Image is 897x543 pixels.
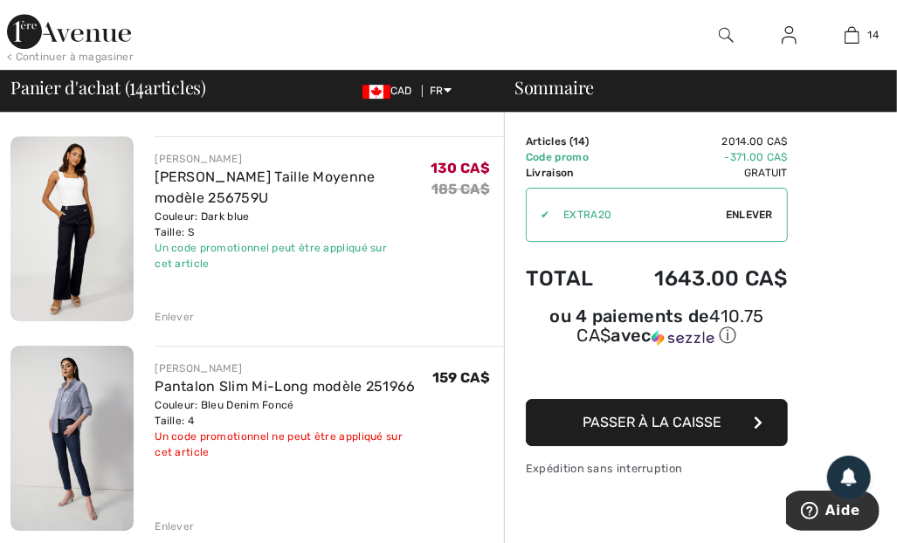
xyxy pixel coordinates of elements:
div: Un code promotionnel ne peut être appliqué sur cet article [155,429,432,460]
iframe: PayPal-paypal [526,354,788,393]
div: ou 4 paiements de410.75 CA$avecSezzle Cliquez pour en savoir plus sur Sezzle [526,308,788,354]
span: Enlever [726,207,773,223]
td: Livraison [526,165,614,181]
td: 2014.00 CA$ [614,134,788,149]
img: Canadian Dollar [362,85,390,99]
span: 14 [573,135,586,148]
img: Jean Évasé Taille Moyenne modèle 256759U [10,136,134,321]
s: 185 CA$ [431,181,490,197]
img: Mon panier [845,24,859,45]
span: Passer à la caisse [583,414,722,430]
div: < Continuer à magasiner [7,49,134,65]
span: 159 CA$ [432,369,490,386]
a: [PERSON_NAME] Taille Moyenne modèle 256759U [155,168,375,206]
div: Expédition sans interruption [526,460,788,477]
td: Code promo [526,149,614,165]
img: 1ère Avenue [7,14,131,49]
input: Code promo [549,189,726,241]
span: 130 CA$ [431,160,490,176]
span: 410.75 CA$ [577,306,764,346]
td: Total [526,249,614,308]
img: Sezzle [652,330,714,346]
span: 14 [129,74,144,97]
div: ou 4 paiements de avec [526,308,788,347]
div: Enlever [155,309,194,325]
span: 14 [868,27,880,43]
button: Passer à la caisse [526,399,788,446]
div: Un code promotionnel peut être appliqué sur cet article [155,240,431,271]
span: FR [430,85,452,97]
img: Mes infos [782,24,797,45]
div: [PERSON_NAME] [155,361,432,376]
span: CAD [362,85,419,97]
a: Pantalon Slim Mi-Long modèle 251966 [155,378,416,395]
div: Sommaire [493,79,887,96]
div: Couleur: Dark blue Taille: S [155,209,431,240]
iframe: Ouvre un widget dans lequel vous pouvez trouver plus d’informations [786,491,880,534]
div: [PERSON_NAME] [155,151,431,167]
img: recherche [719,24,734,45]
div: Couleur: Bleu Denim Foncé Taille: 4 [155,397,432,429]
td: 1643.00 CA$ [614,249,788,308]
div: Enlever [155,519,194,534]
td: Gratuit [614,165,788,181]
td: -371.00 CA$ [614,149,788,165]
img: Pantalon Slim Mi-Long modèle 251966 [10,346,134,531]
span: Panier d'achat ( articles) [10,79,206,96]
a: Se connecter [768,24,811,46]
div: ✔ [527,207,549,223]
a: 14 [821,24,882,45]
td: Articles ( ) [526,134,614,149]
